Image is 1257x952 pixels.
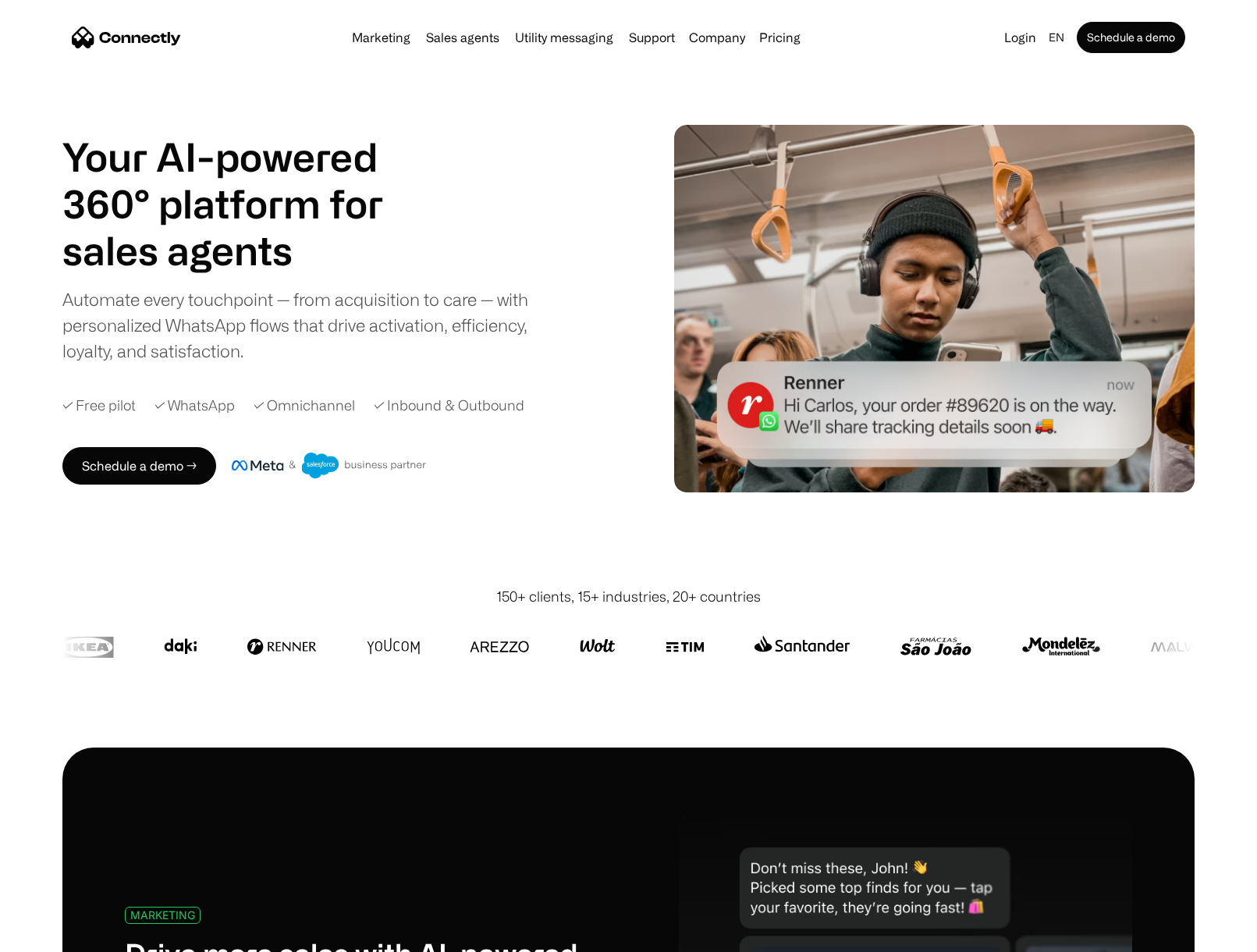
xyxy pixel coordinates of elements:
ul: Language list [31,925,94,947]
div: carousel [62,227,421,274]
div: ✓ Free pilot [62,395,136,416]
div: ✓ Inbound & Outbound [374,395,524,416]
a: Schedule a demo [1077,22,1185,53]
a: Marketing [346,31,417,44]
div: Company [689,27,745,48]
div: MARKETING [130,909,195,921]
a: Sales agents [420,31,506,44]
a: Login [998,27,1042,48]
div: Automate every touchpoint — from acquisition to care — with personalized WhatsApp flows that driv... [62,286,554,364]
div: 1 of 4 [62,227,421,274]
h1: Your AI-powered 360° platform for [62,133,421,227]
a: Support [623,31,681,44]
h1: sales agents [62,227,421,274]
a: Schedule a demo → [62,447,216,485]
img: Meta and Salesforce business partner badge. [232,453,427,479]
a: Pricing [753,31,807,44]
div: en [1049,27,1064,48]
a: Utility messaging [509,31,620,44]
div: ✓ WhatsApp [154,395,235,416]
div: en [1042,27,1074,48]
div: Company [684,27,750,48]
a: home [72,26,181,49]
aside: Language selected: English [16,923,94,947]
div: 150+ clients, 15+ industries, 20+ countries [496,586,761,607]
div: ✓ Omnichannel [254,395,355,416]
